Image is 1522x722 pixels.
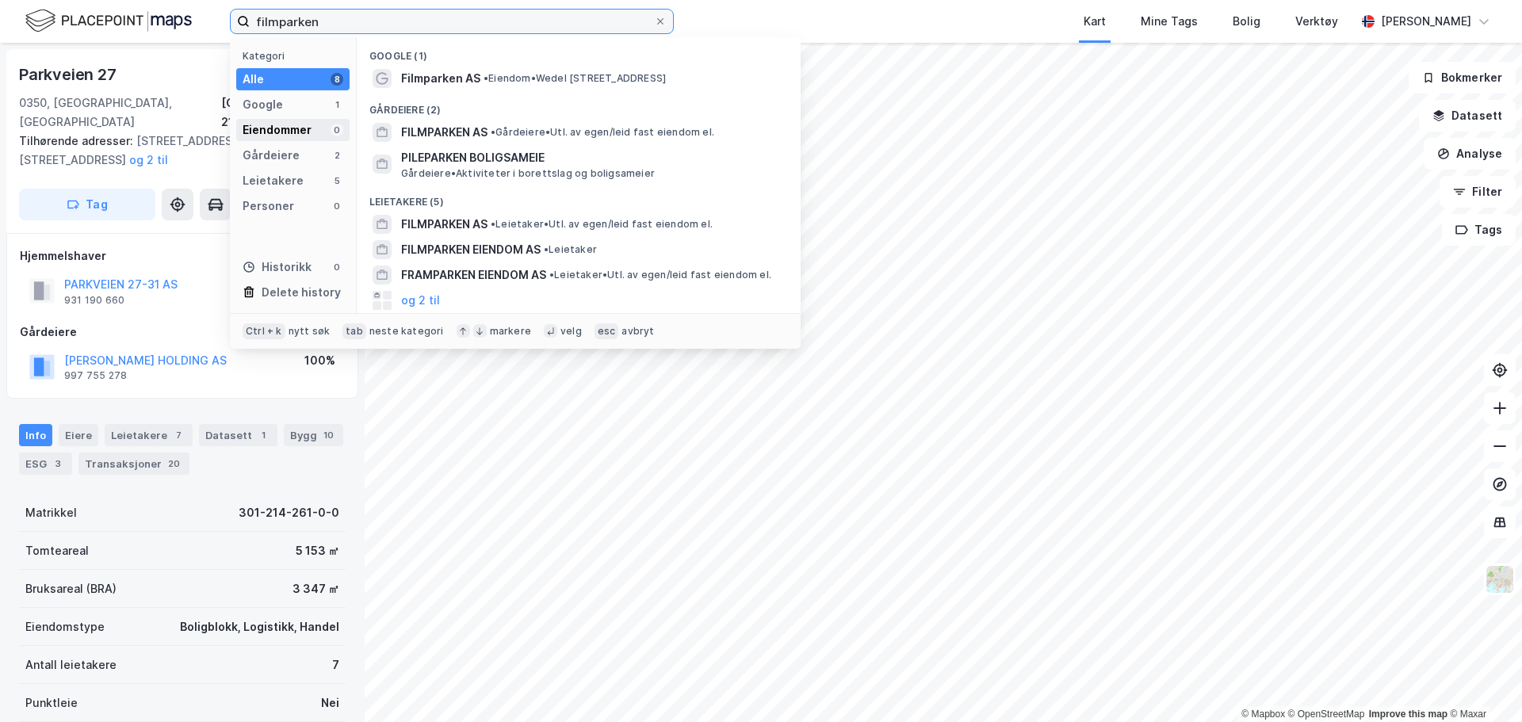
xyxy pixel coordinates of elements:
div: [GEOGRAPHIC_DATA], 214/261 [221,94,346,132]
div: 5 [331,174,343,187]
div: 10 [320,427,337,443]
div: Eiere [59,424,98,446]
div: Parkveien 27 [19,62,120,87]
span: FILMPARKEN AS [401,215,488,234]
div: tab [342,323,366,339]
div: 7 [170,427,186,443]
div: Antall leietakere [25,655,117,674]
div: ESG [19,453,72,475]
div: 3 [50,456,66,472]
button: Datasett [1419,100,1516,132]
div: 8 [331,73,343,86]
div: 0 [331,124,343,136]
div: Mine Tags [1141,12,1198,31]
img: logo.f888ab2527a4732fd821a326f86c7f29.svg [25,7,192,35]
div: 7 [332,655,339,674]
input: Søk på adresse, matrikkel, gårdeiere, leietakere eller personer [250,10,654,33]
button: Analyse [1424,138,1516,170]
span: • [484,72,488,84]
div: 1 [331,98,343,111]
button: Bokmerker [1409,62,1516,94]
div: Boligblokk, Logistikk, Handel [180,617,339,636]
span: Filmparken AS [401,69,480,88]
span: PILEPARKEN BOLIGSAMEIE [401,148,782,167]
div: Historikk [243,258,312,277]
div: 0 [331,261,343,273]
div: Bygg [284,424,343,446]
div: Gårdeiere [243,146,300,165]
button: Tag [19,189,155,220]
div: Bolig [1233,12,1260,31]
div: markere [490,325,531,338]
div: Bruksareal (BRA) [25,579,117,598]
span: Tilhørende adresser: [19,134,136,147]
span: • [491,126,495,138]
a: Improve this map [1369,709,1447,720]
div: Matrikkel [25,503,77,522]
img: Z [1485,564,1515,594]
div: 931 190 660 [64,294,124,307]
div: Leietakere [243,171,304,190]
div: Ctrl + k [243,323,285,339]
span: Leietaker • Utl. av egen/leid fast eiendom el. [491,218,713,231]
div: Gårdeiere (2) [357,91,801,120]
div: Info [19,424,52,446]
span: Gårdeiere • Utl. av egen/leid fast eiendom el. [491,126,714,139]
button: Filter [1440,176,1516,208]
button: og 2 til [401,291,440,310]
div: 100% [304,351,335,370]
span: • [544,243,549,255]
div: Eiendomstype [25,617,105,636]
span: FRAMPARKEN EIENDOM AS [401,265,546,285]
div: 5 153 ㎡ [296,541,339,560]
div: Transaksjoner [78,453,189,475]
div: 301-214-261-0-0 [239,503,339,522]
div: Verktøy [1295,12,1338,31]
div: 997 755 278 [64,369,127,382]
div: Leietakere [105,424,193,446]
span: Leietaker [544,243,597,256]
div: velg [560,325,582,338]
div: 20 [165,456,183,472]
button: Tags [1442,214,1516,246]
span: Eiendom • Wedel [STREET_ADDRESS] [484,72,666,85]
div: Kategori [243,50,350,62]
div: Alle [243,70,264,89]
div: Google (1) [357,37,801,66]
div: Personer [243,197,294,216]
div: Datasett [199,424,277,446]
div: Gårdeiere [20,323,345,342]
div: Tomteareal [25,541,89,560]
iframe: Chat Widget [1443,646,1522,722]
div: Leietakere (5) [357,183,801,212]
div: 1 [255,427,271,443]
div: 3 347 ㎡ [293,579,339,598]
span: • [549,269,554,281]
div: esc [595,323,619,339]
div: 0 [331,200,343,212]
span: • [491,218,495,230]
a: OpenStreetMap [1288,709,1365,720]
div: Hjemmelshaver [20,246,345,265]
div: [STREET_ADDRESS], [STREET_ADDRESS] [19,132,333,170]
div: Delete history [262,283,341,302]
div: 2 [331,149,343,162]
span: Gårdeiere • Aktiviteter i borettslag og boligsameier [401,167,655,180]
div: Punktleie [25,693,78,712]
div: Kart [1084,12,1106,31]
span: Leietaker • Utl. av egen/leid fast eiendom el. [549,269,771,281]
a: Mapbox [1241,709,1285,720]
span: FILMPARKEN EIENDOM AS [401,240,541,259]
div: neste kategori [369,325,444,338]
span: FILMPARKEN AS [401,123,488,142]
div: Google [243,95,283,114]
div: nytt søk [289,325,331,338]
div: [PERSON_NAME] [1381,12,1471,31]
div: 0350, [GEOGRAPHIC_DATA], [GEOGRAPHIC_DATA] [19,94,221,132]
div: Nei [321,693,339,712]
div: avbryt [621,325,654,338]
div: Eiendommer [243,120,312,139]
